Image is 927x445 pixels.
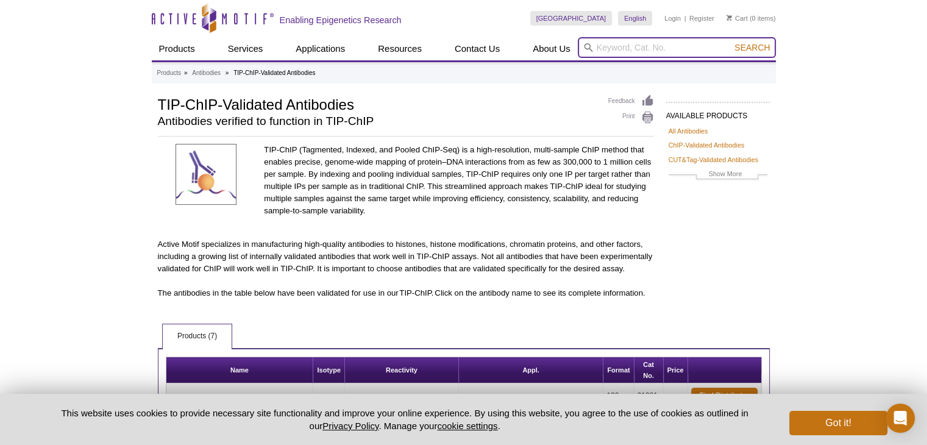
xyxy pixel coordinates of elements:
li: TIP-ChIP-Validated Antibodies [233,69,315,76]
a: CUT&Tag-Validated Antibodies [669,154,758,165]
p: This website uses cookies to provide necessary site functionality and improve your online experie... [40,407,770,432]
a: Services [221,37,271,60]
input: Keyword, Cat. No. [578,37,776,58]
a: Feedback [608,94,654,108]
button: Search [731,42,773,53]
a: Applications [288,37,352,60]
a: Privacy Policy [322,421,378,431]
th: Name [166,357,314,383]
a: Antibodies [192,68,221,79]
h2: Antibodies verified to function in TIP-ChIP [158,116,596,127]
h2: AVAILABLE PRODUCTS [666,102,770,124]
a: [GEOGRAPHIC_DATA] [530,11,613,26]
a: About Us [525,37,578,60]
td: 100 µg [603,383,634,408]
li: » [226,69,229,76]
img: TIP-ChIP [176,144,236,205]
p: Active Motif specializes in manufacturing high-quality antibodies to histones, histone modificati... [158,238,654,275]
td: ChIP, ChIP-Seq, CUT&RUN, TIP-ChIP [459,383,603,433]
li: | [684,11,686,26]
a: Show More [669,168,767,182]
td: IgG [313,383,345,433]
h1: TIP-ChIP-Validated Antibodies [158,94,596,113]
li: (0 items) [726,11,776,26]
a: Register [689,14,714,23]
a: Find Distributor [691,388,758,404]
button: Got it! [789,411,887,435]
th: Reactivity [345,357,459,383]
a: Products [152,37,202,60]
p: TIP-ChIP (Tagmented, Indexed, and Pooled ChIP-Seq) is a high-resolution, multi-sample ChIP method... [264,144,653,217]
img: Your Cart [726,15,732,21]
td: Human [345,383,459,433]
th: Isotype [313,357,345,383]
td: 91301 [634,383,664,408]
a: ChIP-Validated Antibodies [669,140,745,151]
a: Contact Us [447,37,507,60]
a: Login [664,14,681,23]
a: Cart [726,14,748,23]
th: Format [603,357,634,383]
a: Products (7) [163,324,232,349]
h2: Enabling Epigenetics Research [280,15,402,26]
a: Print [608,111,654,124]
p: The antibodies in the table below have been validated for use in our TIP-ChIP. Click on the antib... [158,287,654,299]
th: Price [664,357,688,383]
th: Cat No. [634,357,664,383]
a: All Antibodies [669,126,708,137]
div: Open Intercom Messenger [886,404,915,433]
th: Appl. [459,357,603,383]
a: English [618,11,652,26]
span: Search [734,43,770,52]
a: Resources [371,37,429,60]
button: cookie settings [437,421,497,431]
a: Products [157,68,181,79]
li: » [184,69,188,76]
